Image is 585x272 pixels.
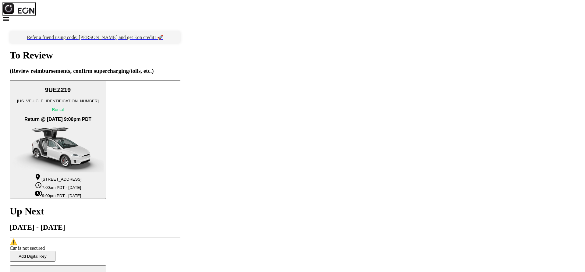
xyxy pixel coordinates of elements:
p: Rental [12,107,104,112]
button: Add Digital Key [10,251,55,262]
h1: Up Next [10,206,180,217]
div: Car is not secured [10,246,116,251]
h2: [DATE] - [DATE] [10,223,180,231]
h1: To Review [10,50,180,61]
img: car [12,127,104,172]
span: browse_gallery [35,190,42,197]
span: [STREET_ADDRESS] [41,177,82,182]
p: [US_VEHICLE_IDENTIFICATION_NUMBER] [12,99,104,103]
button: 9UEZ219[US_VEHICLE_IDENTIFICATION_NUMBER]RentalReturn @ [DATE] 9:00pm PDTcar[STREET_ADDRESS]7:00a... [10,81,106,199]
a: Refer a friend using code: [PERSON_NAME] and get Eon credit! 🚀 [10,31,180,43]
span: schedule [35,182,42,189]
span: 7:00am PDT - [DATE] [42,185,81,190]
h2: 9UEZ219 [12,87,104,94]
span: 9:00pm PDT - [DATE] [42,193,81,198]
h3: (Review reimbursements, confirm supercharging/tolls, etc.) [10,68,180,74]
span: menu [2,16,10,23]
h3: Return @ [DATE] 9:00pm PDT [12,117,104,122]
span: location_on [34,173,41,181]
div: ⚠️ [10,238,116,246]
